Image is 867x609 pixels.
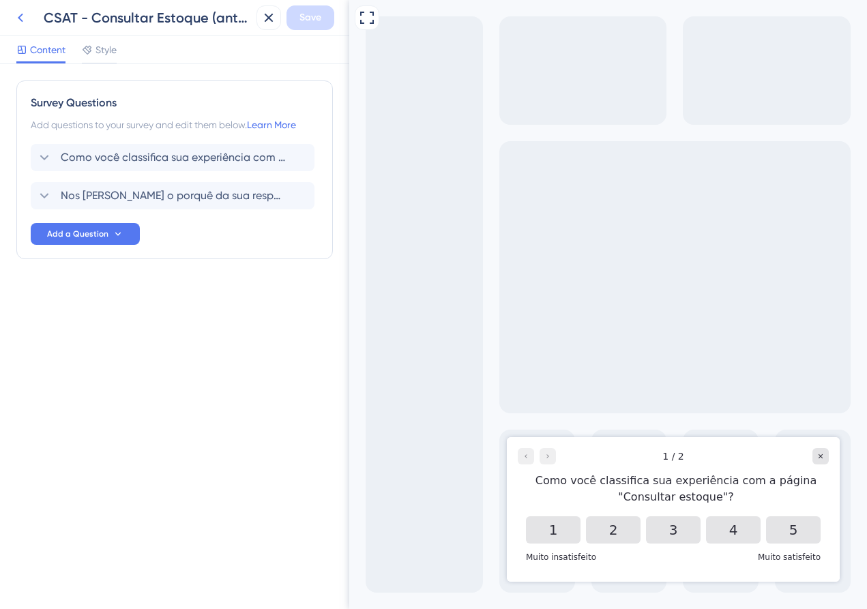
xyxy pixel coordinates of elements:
button: Save [286,5,334,30]
span: Add a Question [47,228,108,239]
button: Add a Question [31,223,140,245]
span: Nos [PERSON_NAME] o porquê da sua resposta. Quais foram os fatores negativos ou positivos na sua ... [61,188,286,204]
div: Add questions to your survey and edit them below. [31,117,319,133]
span: Save [299,10,321,26]
span: Style [95,42,117,58]
div: CSAT - Consultar Estoque (antes) [44,8,251,27]
a: Learn More [247,119,296,130]
iframe: UserGuiding Survey [158,437,490,582]
div: Survey Questions [31,95,319,111]
span: Como você classifica sua experiência com a página "Consultar estoque"? [61,149,286,166]
span: Content [30,42,65,58]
